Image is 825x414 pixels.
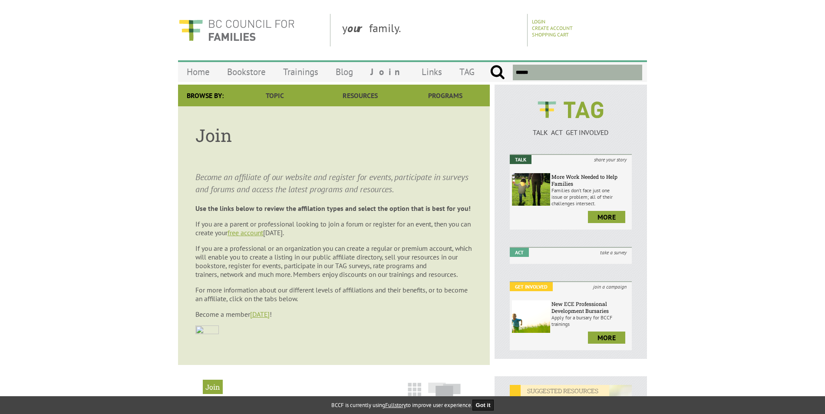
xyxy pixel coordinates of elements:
p: Families don’t face just one issue or problem; all of their challenges intersect. [551,187,630,207]
a: Create Account [532,25,573,31]
a: Bookstore [218,62,274,82]
p: TALK ACT GET INVOLVED [510,128,632,137]
a: Slide View [426,387,463,401]
h1: Join [195,124,472,147]
em: Talk [510,155,531,164]
div: y family. [335,14,528,46]
p: Become a member ! [195,310,472,319]
a: more [588,211,625,223]
a: TALK ACT GET INVOLVED [510,119,632,137]
a: Login [532,18,545,25]
a: Links [413,62,451,82]
img: BC Council for FAMILIES [178,14,295,46]
p: If you are a parent or professional looking to join a forum or register for an event, then you ca... [195,220,472,237]
a: [DATE] [250,310,270,319]
strong: Use the links below to review the affilation types and select the option that is best for you! [195,204,471,213]
a: Grid View [405,387,424,401]
i: share your story [589,155,632,164]
h6: More Work Needed to Help Families [551,173,630,187]
input: Submit [490,65,505,80]
a: Topic [232,85,317,106]
h2: Join [203,380,223,394]
a: Fullstory [385,401,406,409]
em: Act [510,248,529,257]
a: more [588,332,625,344]
p: Become an affiliate of our website and register for events, participate in surveys and forums and... [195,171,472,195]
img: BCCF's TAG Logo [531,93,610,126]
a: Resources [317,85,403,106]
i: take a survey [595,248,632,257]
button: Got it [472,400,494,411]
p: For more information about our different levels of affiliations and their benefits, or to become ... [195,286,472,303]
a: free account [228,228,263,237]
a: Shopping Cart [532,31,569,38]
a: TAG [451,62,483,82]
div: Browse By: [178,85,232,106]
a: Home [178,62,218,82]
img: slide-icon.png [428,382,461,396]
strong: our [347,21,369,35]
a: Join [362,62,413,82]
p: Apply for a bursary for BCCF trainings [551,314,630,327]
em: SUGGESTED RESOURCES [510,385,609,397]
a: Blog [327,62,362,82]
a: Programs [403,85,488,106]
span: If you are a professional or an organization you can create a regular or premium account, which w... [195,244,472,279]
a: Trainings [274,62,327,82]
h6: New ECE Professional Development Bursaries [551,300,630,314]
i: join a campaign [588,282,632,291]
img: grid-icon.png [408,383,421,396]
em: Get Involved [510,282,553,291]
